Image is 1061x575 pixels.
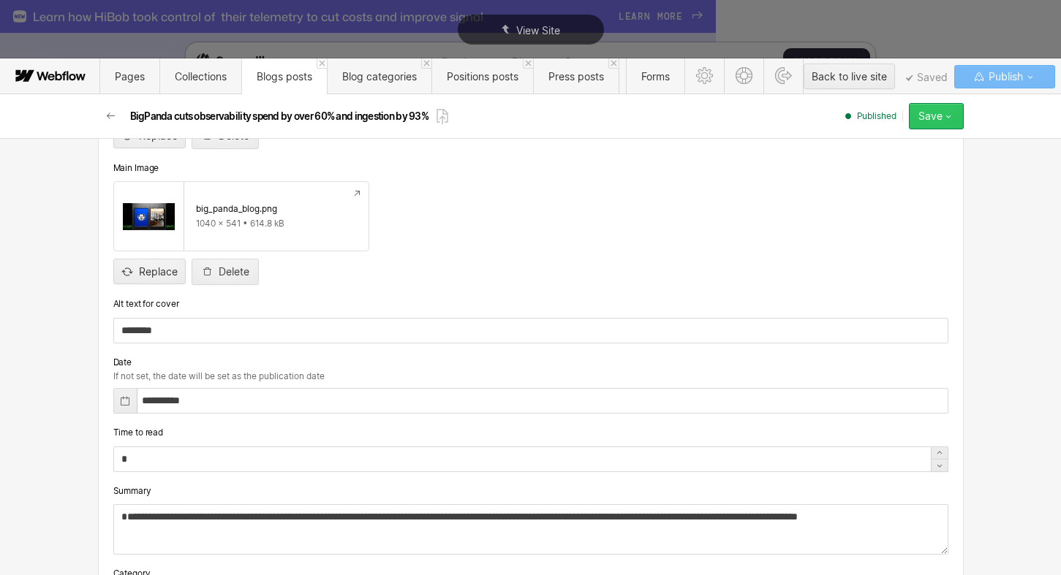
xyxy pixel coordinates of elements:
span: Main Image [113,162,159,174]
a: Close 'Press posts' tab [608,58,619,69]
div: 1040 x 541 • 614.8 kB [196,218,357,229]
a: Close 'Blogs posts' tab [317,58,327,69]
a: Close 'Blog categories' tab [421,58,431,69]
span: Forms [641,70,670,83]
button: Publish [954,65,1055,88]
span: Alt text for cover [113,298,179,310]
div: Delete [219,266,249,278]
span: Date [113,357,132,368]
img: 6866c08c7672ad862f213aee_big_panda_blog-p-130x130q80.png [123,191,175,242]
span: View Site [516,24,560,37]
span: Positions posts [447,70,518,83]
div: big_panda_blog.png [196,203,277,215]
button: Back to live site [804,64,895,89]
a: Close 'Positions posts' tab [523,58,533,69]
h2: BigPanda cuts observability spend by over 60% and ingestion by 93% [130,110,428,123]
span: Time to read [113,427,164,438]
span: Collections [175,70,227,83]
a: Preview file [345,182,369,205]
span: Publish [986,66,1023,88]
span: Summary [113,485,151,497]
span: Blogs posts [257,70,312,83]
span: Press posts [548,70,604,83]
span: Pages [115,70,145,83]
div: Back to live site [812,66,887,88]
button: Delete [192,259,259,285]
div: Save [918,110,943,122]
button: Save [909,103,964,129]
span: If not set, the date will be set as the publication date [113,371,325,381]
span: Blog categories [342,70,417,83]
span: Published [857,110,896,122]
span: Saved [906,75,948,82]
